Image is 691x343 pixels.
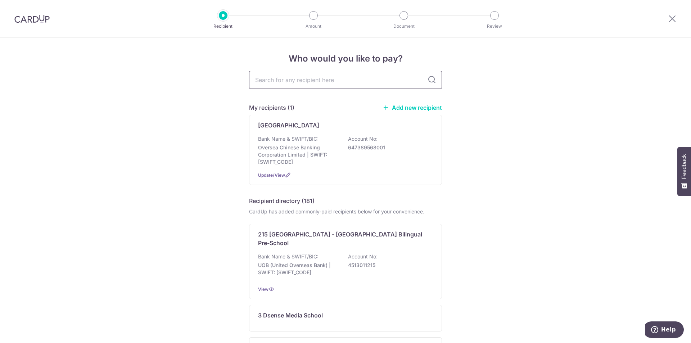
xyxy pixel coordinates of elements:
p: Review [468,23,521,30]
p: Oversea Chinese Banking Corporation Limited | SWIFT: [SWIFT_CODE] [258,144,339,166]
span: Feedback [681,154,687,179]
p: 647389568001 [348,144,429,151]
p: Amount [287,23,340,30]
p: 4513011215 [348,262,429,269]
p: UOB (United Overseas Bank) | SWIFT: [SWIFT_CODE] [258,262,339,276]
p: Account No: [348,135,378,143]
p: Document [377,23,430,30]
iframe: Opens a widget where you can find more information [645,321,684,339]
p: 3 Dsense Media School [258,311,323,320]
input: Search for any recipient here [249,71,442,89]
p: [GEOGRAPHIC_DATA] [258,121,319,130]
button: Feedback - Show survey [677,147,691,196]
a: View [258,286,268,292]
img: CardUp [14,14,50,23]
p: Account No: [348,253,378,260]
p: Bank Name & SWIFT/BIC: [258,253,319,260]
p: Bank Name & SWIFT/BIC: [258,135,319,143]
h4: Who would you like to pay? [249,52,442,65]
a: Add new recipient [383,104,442,111]
p: 215 [GEOGRAPHIC_DATA] - [GEOGRAPHIC_DATA] Bilingual Pre-School [258,230,424,247]
div: CardUp has added commonly-paid recipients below for your convenience. [249,208,442,215]
h5: Recipient directory (181) [249,197,315,205]
h5: My recipients (1) [249,103,294,112]
a: Update/View [258,172,285,178]
p: Recipient [197,23,250,30]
